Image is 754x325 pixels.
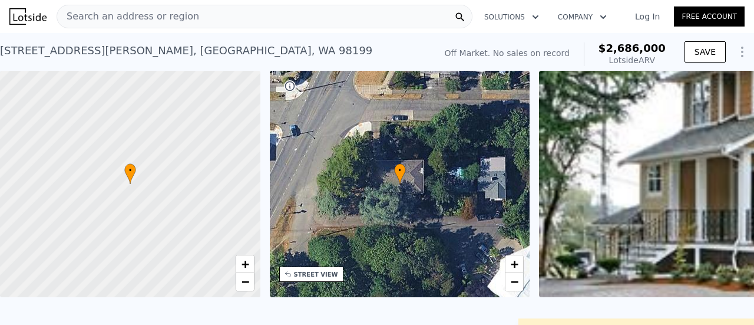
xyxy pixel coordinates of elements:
div: Lotside ARV [598,54,666,66]
span: • [124,165,136,176]
span: Search an address or region [57,9,199,24]
div: • [124,163,136,184]
span: + [511,257,518,271]
button: SAVE [684,41,726,63]
a: Zoom out [236,273,254,291]
a: Zoom in [236,255,254,273]
a: Zoom out [505,273,523,291]
span: − [511,274,518,289]
div: • [394,163,406,184]
span: + [241,257,249,271]
button: Company [548,6,616,28]
span: $2,686,000 [598,42,666,54]
a: Zoom in [505,255,523,273]
a: Log In [621,11,674,22]
div: STREET VIEW [294,270,338,279]
span: − [241,274,249,289]
div: Off Market. No sales on record [445,47,570,59]
button: Solutions [475,6,548,28]
a: Free Account [674,6,745,27]
button: Show Options [730,40,754,64]
img: Lotside [9,8,47,25]
span: • [394,165,406,176]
